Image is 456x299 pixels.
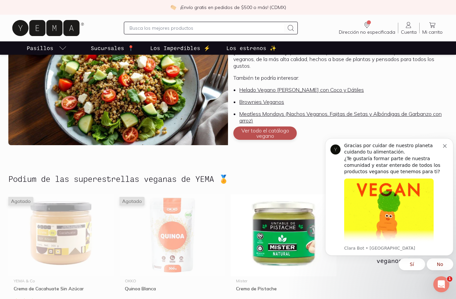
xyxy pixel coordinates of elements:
[125,286,220,298] div: Quinoa Blanca
[225,41,278,55] a: Los estrenos ✨
[236,286,331,298] div: Crema de Pistache
[89,41,136,55] a: Sucursales 📍
[447,276,452,282] span: 1
[226,44,276,52] p: Los estrenos ✨
[120,194,225,276] img: Quinoa Blanca
[14,286,109,298] div: Crema de Cacahuate Sin Azúcar
[8,19,228,145] img: ¿Qué es una dieta vegana?
[170,4,176,10] img: check
[8,19,448,145] a: ¿Qué es una dieta vegana?¿Qué es una dieta vegana?Más que un plan, es una filosofía alimenticia e...
[420,21,445,35] a: Mi carrito
[120,197,145,206] span: Agotado
[231,194,336,276] img: Crema de Pistache
[336,21,398,35] a: Dirección no especificada
[433,276,449,292] iframe: Intercom live chat
[322,132,456,274] iframe: Intercom notifications mensaje
[125,279,220,283] div: OKKO
[8,175,229,183] h2: Podium de las superestrellas veganas de YEMA 🏅
[149,41,212,55] a: Los Imperdibles ⚡️
[14,279,109,283] div: YEMA & Co
[25,41,68,55] a: pasillo-todos-link
[398,21,419,35] a: Cuenta
[150,44,210,52] p: Los Imperdibles ⚡️
[8,194,114,276] img: Crema de Cacahuate Sin Azúcar
[233,74,442,81] p: También te podría interesar:
[239,110,442,124] a: Meatless Mondays (Nachos Veganos, Fajitas de Setas y Albóndigas de Garbanzo con arroz)
[91,44,134,52] p: Sucursales 📍
[130,24,284,32] input: Busca los mejores productos
[401,29,417,35] span: Cuenta
[233,126,297,140] button: Ver todo el catálogo vegano
[27,44,53,52] p: Pasillos
[180,4,286,11] p: ¡Envío gratis en pedidos de $500 o más! (CDMX)
[8,197,33,206] span: Agotado
[422,29,443,35] span: Mi carrito
[239,86,364,93] a: Helado Vegano [PERSON_NAME] con Coco y Dátiles
[339,29,395,35] span: Dirección no especificada
[236,279,331,283] div: Mister
[239,98,284,105] a: Brownies Veganos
